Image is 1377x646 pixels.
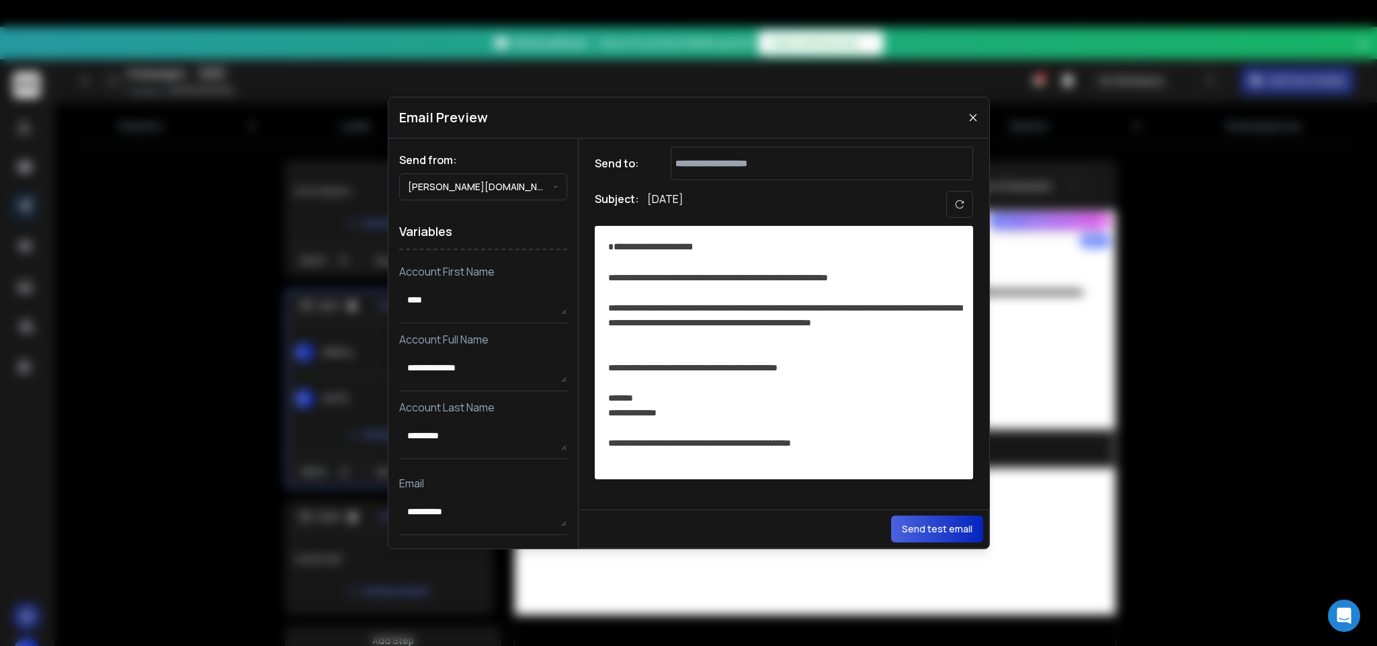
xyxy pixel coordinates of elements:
h1: Send to: [595,155,649,171]
p: Account First Name [399,264,567,280]
h1: Email Preview [399,108,488,127]
p: Account Full Name [399,331,567,348]
p: [PERSON_NAME][DOMAIN_NAME][EMAIL_ADDRESS][PERSON_NAME][DOMAIN_NAME] [408,180,554,194]
h1: Subject: [595,191,639,218]
p: Account Last Name [399,399,567,415]
p: [DATE] [647,191,683,218]
p: Email [399,475,567,491]
button: Send test email [891,516,983,542]
h1: Variables [399,214,567,250]
div: Open Intercom Messenger [1328,600,1360,632]
h1: Send from: [399,152,567,168]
